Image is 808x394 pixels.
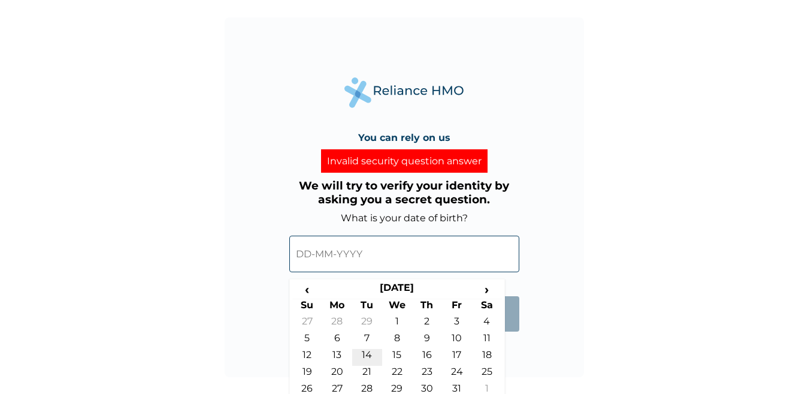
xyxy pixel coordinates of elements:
[322,315,352,332] td: 28
[412,366,442,383] td: 23
[412,332,442,349] td: 9
[412,349,442,366] td: 16
[322,282,472,299] th: [DATE]
[472,282,502,297] span: ›
[382,332,412,349] td: 8
[442,299,472,315] th: Fr
[292,299,322,315] th: Su
[352,366,382,383] td: 21
[289,236,519,272] input: DD-MM-YYYY
[292,332,322,349] td: 5
[352,315,382,332] td: 29
[472,366,502,383] td: 25
[352,349,382,366] td: 14
[292,315,322,332] td: 27
[382,349,412,366] td: 15
[292,282,322,297] span: ‹
[472,332,502,349] td: 11
[322,366,352,383] td: 20
[382,299,412,315] th: We
[382,366,412,383] td: 22
[321,149,488,173] div: Invalid security question answer
[442,366,472,383] td: 24
[352,332,382,349] td: 7
[382,315,412,332] td: 1
[292,366,322,383] td: 19
[322,299,352,315] th: Mo
[472,349,502,366] td: 18
[412,315,442,332] td: 2
[442,315,472,332] td: 3
[341,212,468,224] label: What is your date of birth?
[289,179,519,206] h3: We will try to verify your identity by asking you a secret question.
[352,299,382,315] th: Tu
[472,315,502,332] td: 4
[322,332,352,349] td: 6
[358,132,450,143] h4: You can rely on us
[412,299,442,315] th: Th
[442,332,472,349] td: 10
[472,299,502,315] th: Sa
[344,77,464,108] img: Reliance Health's Logo
[442,349,472,366] td: 17
[322,349,352,366] td: 13
[292,349,322,366] td: 12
